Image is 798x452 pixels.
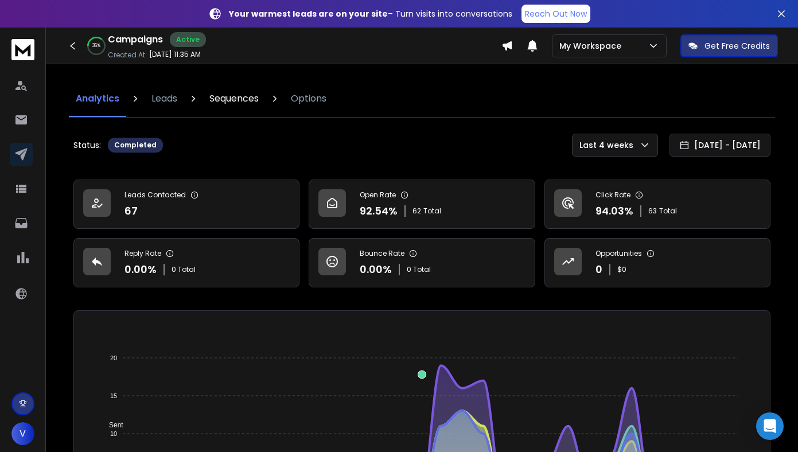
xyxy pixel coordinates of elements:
[595,249,642,258] p: Opportunities
[145,80,184,117] a: Leads
[73,238,299,287] a: Reply Rate0.00%0 Total
[559,40,626,52] p: My Workspace
[595,203,633,219] p: 94.03 %
[108,138,163,153] div: Completed
[412,206,421,216] span: 62
[203,80,266,117] a: Sequences
[100,421,123,429] span: Sent
[108,50,147,60] p: Created At:
[423,206,441,216] span: Total
[525,8,587,20] p: Reach Out Now
[669,134,770,157] button: [DATE] - [DATE]
[73,139,101,151] p: Status:
[579,139,638,151] p: Last 4 weeks
[291,92,326,106] p: Options
[124,203,138,219] p: 67
[704,40,770,52] p: Get Free Credits
[360,249,404,258] p: Bounce Rate
[209,92,259,106] p: Sequences
[617,265,626,274] p: $ 0
[11,39,34,60] img: logo
[124,190,186,200] p: Leads Contacted
[108,33,163,46] h1: Campaigns
[11,422,34,445] button: V
[151,92,177,106] p: Leads
[110,392,117,399] tspan: 15
[407,265,431,274] p: 0 Total
[124,262,157,278] p: 0.00 %
[110,430,117,437] tspan: 10
[69,80,126,117] a: Analytics
[544,238,770,287] a: Opportunities0$0
[648,206,657,216] span: 63
[229,8,388,20] strong: Your warmest leads are on your site
[149,50,201,59] p: [DATE] 11:35 AM
[595,190,630,200] p: Click Rate
[360,262,392,278] p: 0.00 %
[659,206,677,216] span: Total
[73,180,299,229] a: Leads Contacted67
[92,42,100,49] p: 36 %
[595,262,602,278] p: 0
[170,32,206,47] div: Active
[110,354,117,361] tspan: 20
[284,80,333,117] a: Options
[360,190,396,200] p: Open Rate
[229,8,512,20] p: – Turn visits into conversations
[756,412,784,440] div: Open Intercom Messenger
[172,265,196,274] p: 0 Total
[309,238,535,287] a: Bounce Rate0.00%0 Total
[521,5,590,23] a: Reach Out Now
[680,34,778,57] button: Get Free Credits
[76,92,119,106] p: Analytics
[360,203,398,219] p: 92.54 %
[544,180,770,229] a: Click Rate94.03%63Total
[124,249,161,258] p: Reply Rate
[309,180,535,229] a: Open Rate92.54%62Total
